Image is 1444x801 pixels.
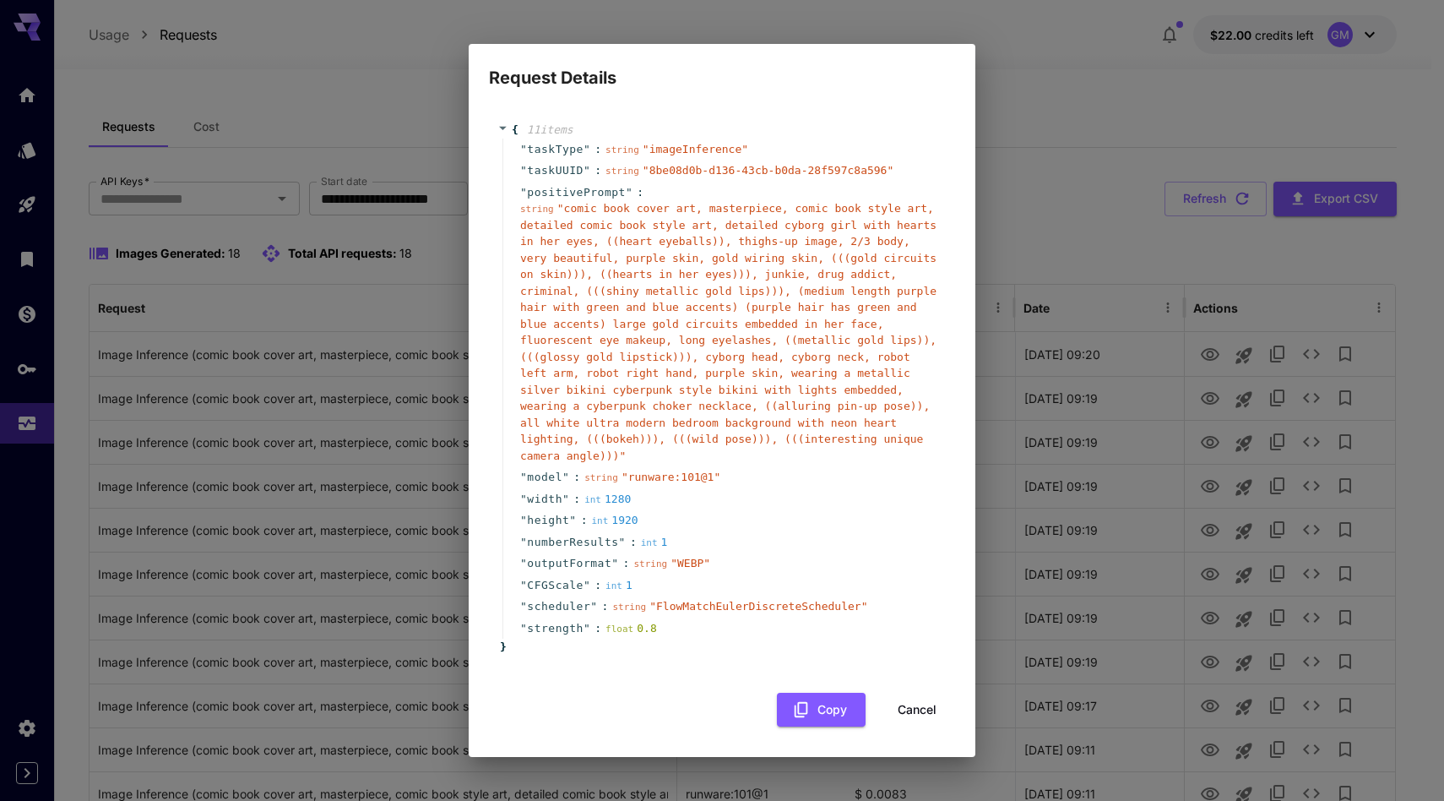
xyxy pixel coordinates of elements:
div: 1 [605,577,632,594]
span: " [520,493,527,505]
span: : [602,598,609,615]
span: : [581,512,588,529]
span: " [562,471,569,483]
span: " [584,579,590,591]
span: positivePrompt [527,184,626,201]
span: : [594,141,601,158]
span: " imageInference " [643,143,748,155]
span: : [623,555,630,572]
button: Copy [777,693,866,727]
span: int [591,515,608,526]
span: " [520,471,527,483]
span: " [520,143,527,155]
span: : [594,162,601,179]
span: int [641,537,658,548]
span: numberResults [527,534,618,551]
span: string [584,472,618,483]
h2: Request Details [469,44,975,91]
button: Cancel [879,693,955,727]
span: " [562,493,569,505]
span: " [590,600,597,613]
span: " [584,622,590,635]
span: taskUUID [527,162,584,179]
span: " [619,536,626,548]
span: " [520,164,527,177]
div: 1280 [584,491,631,508]
span: width [527,491,562,508]
span: string [633,559,667,569]
span: float [605,624,633,635]
span: " [520,536,527,548]
span: : [630,534,637,551]
span: height [527,512,569,529]
span: " [569,514,576,526]
span: : [594,577,601,594]
span: int [605,580,622,591]
span: " FlowMatchEulerDiscreteScheduler " [649,600,867,613]
span: int [584,494,601,505]
span: " [520,186,527,199]
span: outputFormat [527,555,611,572]
span: : [573,469,580,486]
span: " [611,557,618,569]
span: " 8be08d0b-d136-43cb-b0da-28f597c8a596 " [643,164,893,177]
span: { [512,122,518,139]
span: model [527,469,562,486]
span: " [520,600,527,613]
span: " [520,579,527,591]
span: " [520,557,527,569]
span: " [520,514,527,526]
span: " [584,164,590,177]
span: " [520,622,527,635]
span: taskType [527,141,584,158]
span: : [594,620,601,637]
span: 11 item s [527,123,573,136]
span: " comic book cover art, masterpiece, comic book style art, detailed comic book style art, detaile... [520,202,936,462]
span: string [605,144,639,155]
span: CFGScale [527,577,584,594]
span: : [573,491,580,508]
span: strength [527,620,584,637]
span: } [497,639,507,656]
span: : [637,184,643,201]
span: string [520,204,554,215]
div: 1 [641,534,668,551]
span: string [605,166,639,177]
div: 1920 [591,512,638,529]
span: " [626,186,632,199]
span: scheduler [527,598,590,615]
span: " runware:101@1 " [622,471,720,483]
div: 0.8 [605,620,657,637]
span: " WEBP " [670,557,710,569]
span: " [584,143,590,155]
span: string [612,602,646,613]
